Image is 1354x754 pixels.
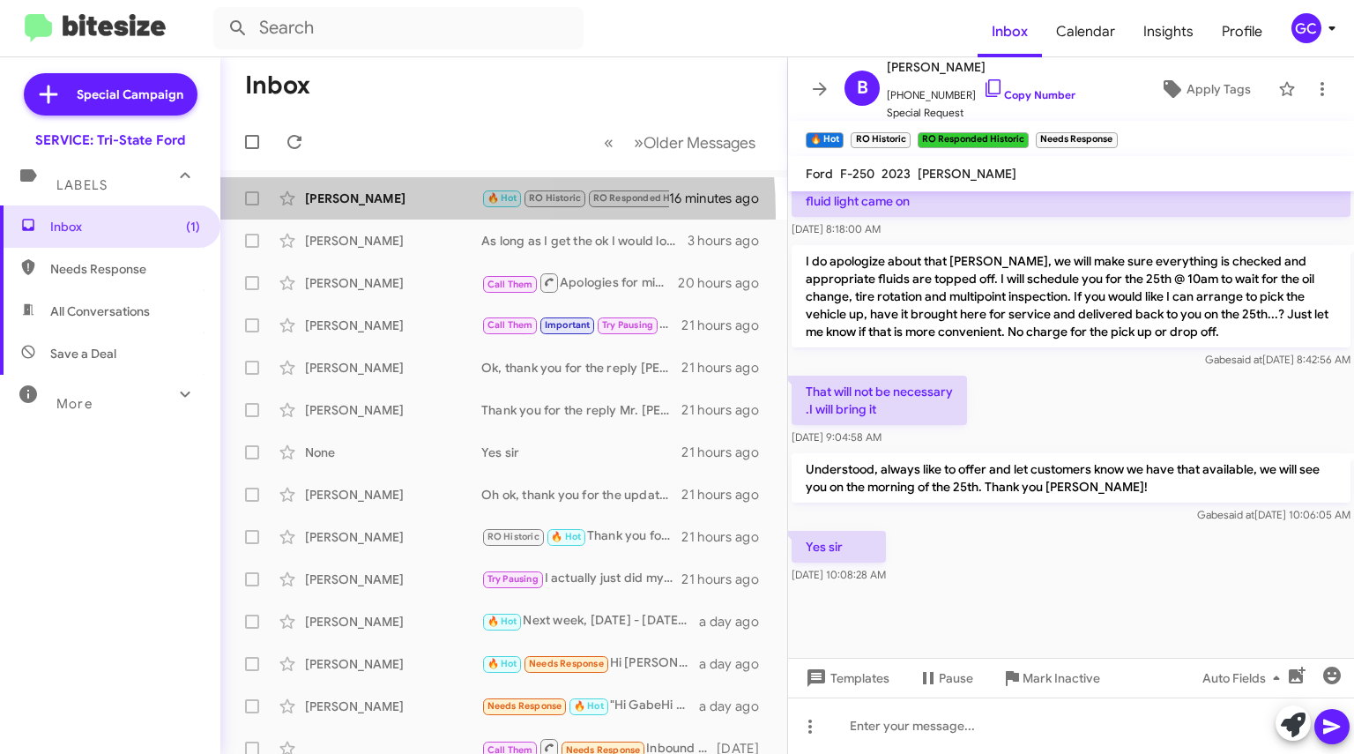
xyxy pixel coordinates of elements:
[1202,662,1287,694] span: Auto Fields
[792,430,882,444] span: [DATE] 9:04:58 AM
[939,662,973,694] span: Pause
[604,131,614,153] span: «
[623,124,766,161] button: Next
[1140,73,1269,105] button: Apply Tags
[882,166,911,182] span: 2023
[481,359,681,377] div: Ok, thank you for the reply [PERSON_NAME], if we can ever help in the future please don't hesitat...
[806,166,833,182] span: Ford
[305,655,481,673] div: [PERSON_NAME]
[681,444,773,461] div: 21 hours ago
[806,132,844,148] small: 🔥 Hot
[77,86,183,103] span: Special Campaign
[792,222,881,235] span: [DATE] 8:18:00 AM
[35,131,185,149] div: SERVICE: Tri-State Ford
[545,319,591,331] span: Important
[802,662,889,694] span: Templates
[481,272,678,294] div: Apologies for missing your call [PERSON_NAME], I just called and left a message with how to get i...
[50,218,200,235] span: Inbox
[305,359,481,377] div: [PERSON_NAME]
[681,317,773,334] div: 21 hours ago
[983,88,1075,101] a: Copy Number
[792,568,886,581] span: [DATE] 10:08:28 AM
[305,274,481,292] div: [PERSON_NAME]
[305,317,481,334] div: [PERSON_NAME]
[481,401,681,419] div: Thank you for the reply Mr. [PERSON_NAME], if we can ever help please don't hesitate to reach out!
[481,486,681,504] div: Oh ok, thank you for the update. If you ever own another Ford and need assistance please don't he...
[1187,73,1251,105] span: Apply Tags
[50,302,150,320] span: All Conversations
[487,573,539,585] span: Try Pausing
[245,71,310,100] h1: Inbox
[887,104,1075,122] span: Special Request
[792,453,1350,503] p: Understood, always like to offer and let customers know we have that available, we will see you o...
[918,166,1016,182] span: [PERSON_NAME]
[481,526,681,547] div: Thank you for the update [PERSON_NAME], if you ever have a Ford and need assistance please dont h...
[56,177,108,193] span: Labels
[24,73,197,116] a: Special Campaign
[978,6,1042,57] a: Inbox
[1129,6,1208,57] span: Insights
[481,696,699,716] div: "Hi GabeHi Gabe it's [PERSON_NAME], at [GEOGRAPHIC_DATA]. Our records indicate that your Ford may...
[681,401,773,419] div: 21 hours ago
[792,168,1350,217] p: Good morning..oil ..tire rotation..fluids checked..the last time I was there the next day wiper f...
[1276,13,1335,43] button: GC
[305,444,481,461] div: None
[593,192,699,204] span: RO Responded Historic
[481,569,681,589] div: I actually just did my service [DATE]. I'll keep you in mind for the next one.
[699,655,773,673] div: a day ago
[1224,508,1254,521] span: said at
[529,658,604,669] span: Needs Response
[688,232,773,250] div: 3 hours ago
[681,528,773,546] div: 21 hours ago
[305,698,481,715] div: [PERSON_NAME]
[699,613,773,631] div: a day ago
[1205,353,1350,366] span: Gabe [DATE] 8:42:56 AM
[487,700,562,712] span: Needs Response
[602,319,653,331] span: Try Pausing
[681,359,773,377] div: 21 hours ago
[50,345,116,362] span: Save a Deal
[593,124,624,161] button: Previous
[487,192,517,204] span: 🔥 Hot
[305,486,481,504] div: [PERSON_NAME]
[644,133,755,153] span: Older Messages
[481,611,699,631] div: Next week, [DATE] - [DATE] would work for me
[56,396,93,412] span: More
[487,279,533,290] span: Call Them
[481,315,681,335] div: Absolutely, just let us know when works best for you!
[305,613,481,631] div: [PERSON_NAME]
[481,232,688,250] div: As long as I get the ok I would love to do that for you [PERSON_NAME], Let me run that up the fla...
[1036,132,1117,148] small: Needs Response
[792,245,1350,347] p: I do apologize about that [PERSON_NAME], we will make sure everything is checked and appropriate ...
[678,274,773,292] div: 20 hours ago
[1042,6,1129,57] a: Calendar
[792,376,967,425] p: That will not be necessary .I will bring it
[594,124,766,161] nav: Page navigation example
[699,698,773,715] div: a day ago
[50,260,200,278] span: Needs Response
[792,531,886,563] p: Yes sir
[1208,6,1276,57] a: Profile
[551,531,581,542] span: 🔥 Hot
[1188,662,1301,694] button: Auto Fields
[305,528,481,546] div: [PERSON_NAME]
[529,192,581,204] span: RO Historic
[788,662,904,694] button: Templates
[574,700,604,712] span: 🔥 Hot
[887,78,1075,104] span: [PHONE_NUMBER]
[1231,353,1262,366] span: said at
[918,132,1029,148] small: RO Responded Historic
[481,653,699,674] div: Hi [PERSON_NAME], I'm not due for a while. Susquehanna came to the house & did it in the Spring. ...
[987,662,1114,694] button: Mark Inactive
[857,74,868,102] span: B
[481,188,669,208] div: Yes sir
[487,319,533,331] span: Call Them
[481,444,681,461] div: Yes sir
[669,190,773,207] div: 16 minutes ago
[1291,13,1321,43] div: GC
[186,218,200,235] span: (1)
[305,232,481,250] div: [PERSON_NAME]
